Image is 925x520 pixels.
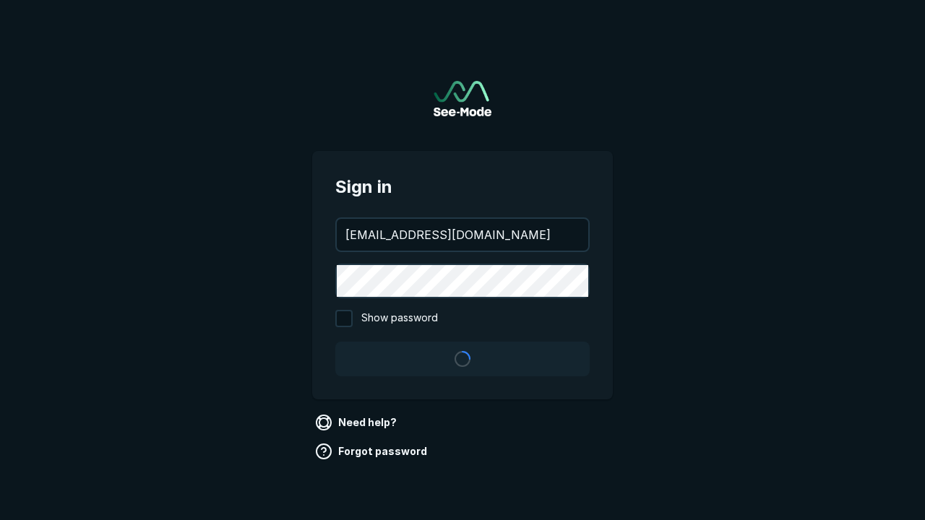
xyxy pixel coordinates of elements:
a: Need help? [312,411,403,434]
a: Forgot password [312,440,433,463]
span: Show password [361,310,438,327]
span: Sign in [335,174,590,200]
img: See-Mode Logo [434,81,491,116]
input: your@email.com [337,219,588,251]
a: Go to sign in [434,81,491,116]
